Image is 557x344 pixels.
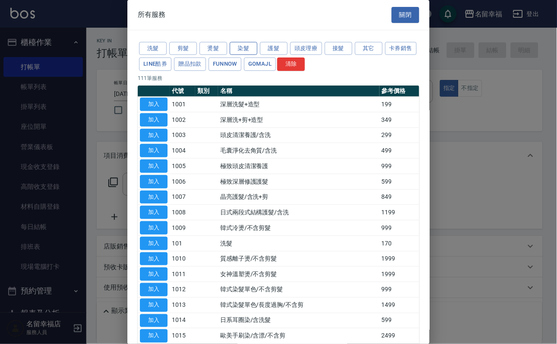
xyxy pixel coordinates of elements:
td: 1005 [170,159,195,174]
button: 加入 [140,299,168,312]
button: 清除 [277,57,305,71]
p: 111 筆服務 [138,74,419,82]
td: 1009 [170,220,195,236]
button: 頭皮理療 [290,42,322,55]
td: 1011 [170,267,195,282]
button: 接髮 [325,42,352,55]
td: 女神溫塑燙/不含剪髮 [218,267,380,282]
button: 剪髮 [169,42,197,55]
button: 加入 [140,129,168,142]
td: 洗髮 [218,236,380,251]
button: 關閉 [392,7,419,23]
td: 999 [380,220,420,236]
button: 加入 [140,237,168,250]
button: 加入 [140,221,168,235]
td: 1999 [380,251,420,267]
td: 499 [380,143,420,159]
th: 參考價格 [380,86,420,97]
td: 1010 [170,251,195,267]
td: 199 [380,97,420,112]
td: 1199 [380,205,420,220]
td: 1013 [170,297,195,313]
td: 599 [380,313,420,328]
td: 深層洗髮+造型 [218,97,380,112]
td: 1003 [170,127,195,143]
td: 1001 [170,97,195,112]
button: GOMAJL [244,57,276,71]
td: 毛囊淨化去角質/含洗 [218,143,380,159]
td: 頭皮清潔養護/含洗 [218,127,380,143]
button: 加入 [140,144,168,157]
button: 加入 [140,252,168,266]
td: 質感離子燙/不含剪髮 [218,251,380,267]
td: 1004 [170,143,195,159]
td: 韓式染髮單色/長度過胸/不含剪 [218,297,380,313]
button: 贈品扣款 [174,57,206,71]
button: 加入 [140,283,168,296]
td: 1006 [170,174,195,189]
td: 849 [380,189,420,205]
td: 歐美手刷染/含漂/不含剪 [218,328,380,344]
button: 其它 [355,42,383,55]
td: 1012 [170,282,195,298]
td: 1002 [170,112,195,127]
td: 170 [380,236,420,251]
td: 299 [380,127,420,143]
td: 韓式冷燙/不含剪髮 [218,220,380,236]
button: 燙髮 [199,42,227,55]
button: 加入 [140,191,168,204]
td: 晶亮護髮/含洗+剪 [218,189,380,205]
td: 1014 [170,313,195,328]
td: 韓式染髮單色/不含剪髮 [218,282,380,298]
td: 極致深層修護護髮 [218,174,380,189]
button: 染髮 [230,42,257,55]
td: 1015 [170,328,195,344]
button: LINE酷券 [139,57,171,71]
td: 1007 [170,189,195,205]
button: 加入 [140,98,168,111]
button: 加入 [140,113,168,127]
td: 極致頭皮清潔養護 [218,159,380,174]
button: 加入 [140,268,168,281]
td: 2499 [380,328,420,344]
td: 101 [170,236,195,251]
button: FUNNOW [209,57,241,71]
button: 護髮 [260,42,288,55]
td: 日系耳圈染/含洗髮 [218,313,380,328]
td: 1008 [170,205,195,220]
th: 類別 [195,86,218,97]
button: 加入 [140,206,168,219]
button: 加入 [140,314,168,328]
button: 卡券銷售 [385,42,417,55]
th: 名稱 [218,86,380,97]
button: 洗髮 [139,42,167,55]
td: 1499 [380,297,420,313]
span: 所有服務 [138,10,165,19]
td: 日式兩段式結構護髮/含洗 [218,205,380,220]
button: 加入 [140,329,168,343]
td: 999 [380,282,420,298]
button: 加入 [140,159,168,173]
td: 999 [380,159,420,174]
td: 349 [380,112,420,127]
td: 1999 [380,267,420,282]
button: 加入 [140,175,168,188]
td: 深層洗+剪+造型 [218,112,380,127]
th: 代號 [170,86,195,97]
td: 599 [380,174,420,189]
